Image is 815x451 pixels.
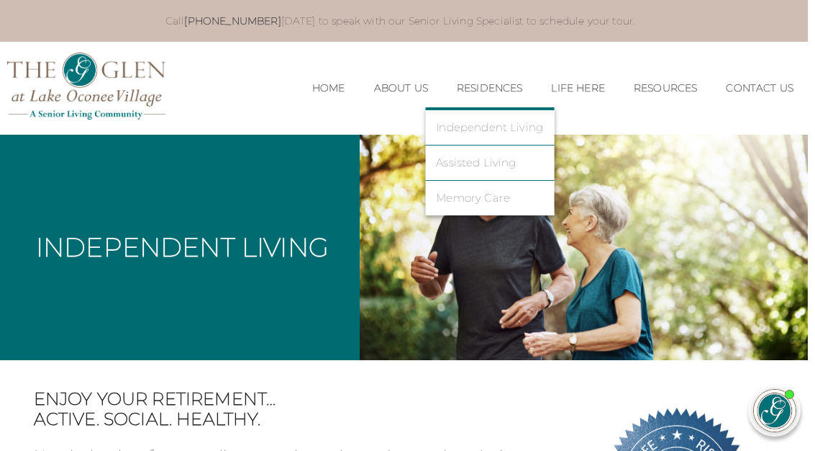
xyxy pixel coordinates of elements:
img: avatar [754,390,796,432]
a: Residences [457,82,523,94]
span: Enjoy your retirement… [34,389,566,410]
h1: Independent Living [36,234,329,260]
span: Active. Social. Healthy. [34,409,566,430]
img: The Glen Lake Oconee Home [7,53,165,120]
a: Home [312,82,345,94]
a: About Us [374,82,428,94]
a: Assisted Living [436,156,543,169]
a: Resources [634,82,697,94]
a: Independent Living [436,121,543,134]
p: Call [DATE] to speak with our Senior Living Specialist to schedule your tour. [48,14,753,27]
a: Contact Us [726,82,793,94]
a: [PHONE_NUMBER] [184,14,281,27]
a: Memory Care [436,192,543,205]
a: Life Here [551,82,604,94]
